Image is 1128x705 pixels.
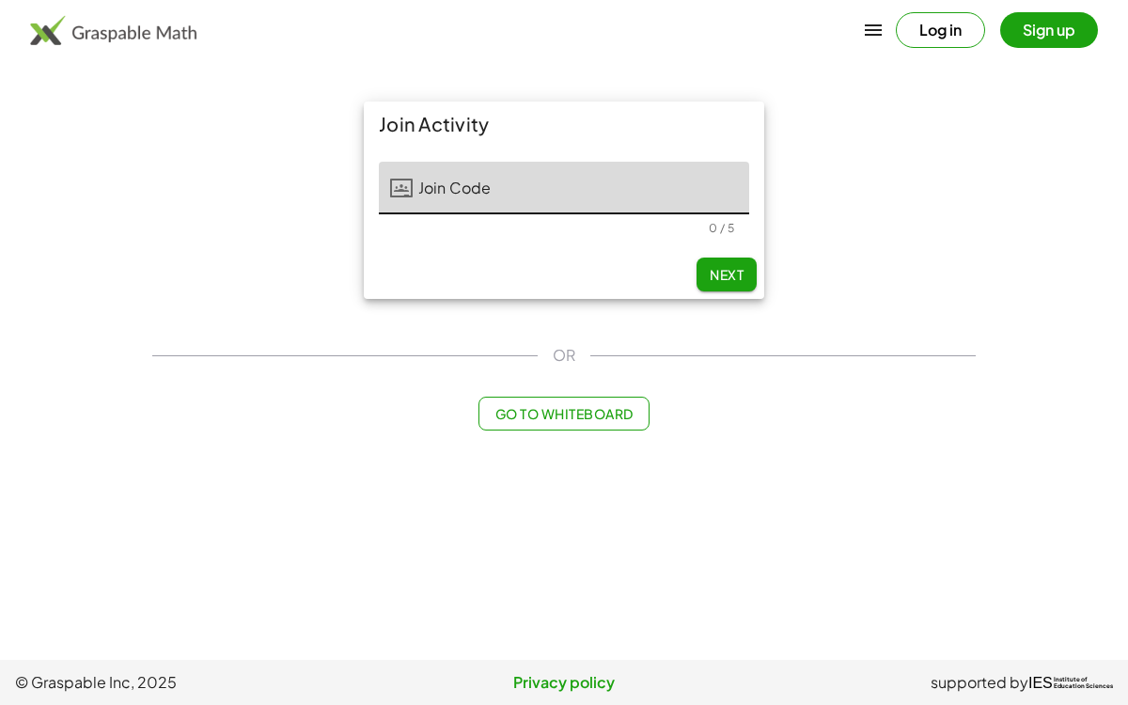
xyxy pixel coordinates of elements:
span: supported by [931,671,1028,694]
span: Institute of Education Sciences [1054,677,1113,690]
span: OR [553,344,575,367]
a: IESInstitute ofEducation Sciences [1028,671,1113,694]
button: Sign up [1000,12,1098,48]
span: Go to Whiteboard [494,405,633,422]
button: Go to Whiteboard [478,397,649,431]
div: 0 / 5 [709,221,734,235]
span: Next [710,266,744,283]
button: Next [697,258,757,291]
span: IES [1028,674,1053,692]
a: Privacy policy [381,671,746,694]
div: Join Activity [364,102,764,147]
span: © Graspable Inc, 2025 [15,671,381,694]
button: Log in [896,12,985,48]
